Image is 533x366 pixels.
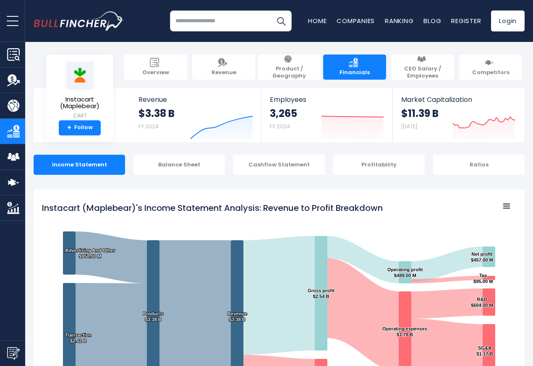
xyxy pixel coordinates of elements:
span: Competitors [472,69,509,76]
a: Revenue [192,55,255,80]
text: Revenue $3.38 B [227,311,247,322]
strong: $3.38 B [138,107,175,120]
div: Balance Sheet [133,155,225,175]
span: Instacart (Maplebear) [53,96,107,110]
a: Ranking [385,16,413,25]
a: Instacart (Maplebear) CART [52,61,107,120]
text: Operating expenses $1.78 B [382,326,427,337]
div: Ratios [433,155,525,175]
span: Overview [142,69,169,76]
span: Revenue [212,69,236,76]
text: SG&A $1.17 B [476,345,493,356]
span: Product / Geography [262,65,316,80]
text: R&D $604.00 M [471,297,493,308]
a: Product / Geography [258,55,321,80]
span: Revenue [138,96,253,104]
a: Go to homepage [34,11,124,31]
span: Financials [340,69,370,76]
span: Market Capitalization [401,96,515,104]
strong: + [67,124,71,132]
a: Employees 3,265 FY 2024 [261,88,392,142]
a: Financials [323,55,386,80]
a: Register [451,16,481,25]
a: Home [308,16,327,25]
small: FY 2024 [138,123,159,130]
text: Transaction $2.42 B [65,332,91,343]
a: Blog [423,16,441,25]
text: Net profit $457.00 M [471,252,493,262]
text: Gross profit $2.54 B [308,288,334,299]
a: Overview [124,55,187,80]
a: CEO Salary / Employees [391,55,454,80]
button: Search [271,10,292,31]
a: Companies [337,16,375,25]
a: Login [491,10,525,31]
strong: $11.39 B [401,107,439,120]
text: Products $3.38 B [143,311,164,322]
span: CEO Salary / Employees [395,65,450,80]
small: FY 2024 [270,123,290,130]
strong: 3,265 [270,107,297,120]
div: Cashflow Statement [233,155,325,175]
a: Competitors [459,55,522,80]
img: bullfincher logo [34,11,124,31]
a: +Follow [59,120,101,135]
div: Profitability [333,155,425,175]
tspan: Instacart (Maplebear)'s Income Statement Analysis: Revenue to Profit Breakdown [42,202,383,214]
span: Employees [270,96,384,104]
a: Revenue $3.38 B FY 2024 [130,88,261,142]
text: Advertising And Other $958.00 M [65,248,115,259]
small: CART [53,112,107,119]
text: Tax $95.00 M [473,273,493,284]
small: [DATE] [401,123,417,130]
a: Market Capitalization $11.39 B [DATE] [393,88,524,142]
text: Operating profit $489.00 M [387,267,423,278]
div: Income Statement [34,155,125,175]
